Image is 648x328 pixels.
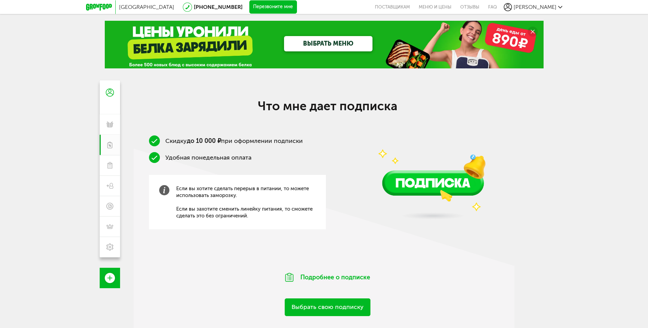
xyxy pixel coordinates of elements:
div: Подробнее о подписке [266,264,389,290]
a: ВЫБРАТЬ МЕНЮ [284,36,372,51]
img: info-grey.b4c3b60.svg [159,185,169,195]
span: [PERSON_NAME] [514,4,556,10]
span: Скидку при оформлении подписки [165,137,303,145]
img: vUQQD42TP1CeN4SU.png [360,98,506,227]
b: до 10 000 ₽ [187,137,221,145]
h2: Что мне дает подписка [192,99,464,113]
button: Перезвоните мне [249,0,297,14]
span: [GEOGRAPHIC_DATA] [119,4,174,10]
a: [PHONE_NUMBER] [194,4,243,10]
span: Удобная понедельная оплата [165,154,251,161]
span: Если вы хотите сделать перерыв в питании, то можете использовать заморозку. Если вы захотите смен... [176,185,316,219]
a: Выбрать свою подписку [285,298,370,316]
